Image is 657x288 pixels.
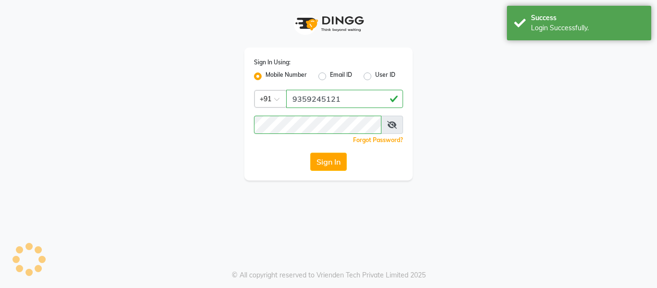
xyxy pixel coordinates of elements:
[310,153,347,171] button: Sign In
[254,116,381,134] input: Username
[265,71,307,82] label: Mobile Number
[531,23,644,33] div: Login Successfully.
[254,58,291,67] label: Sign In Using:
[286,90,403,108] input: Username
[531,13,644,23] div: Success
[290,10,367,38] img: logo1.svg
[353,136,403,144] a: Forgot Password?
[375,71,395,82] label: User ID
[330,71,352,82] label: Email ID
